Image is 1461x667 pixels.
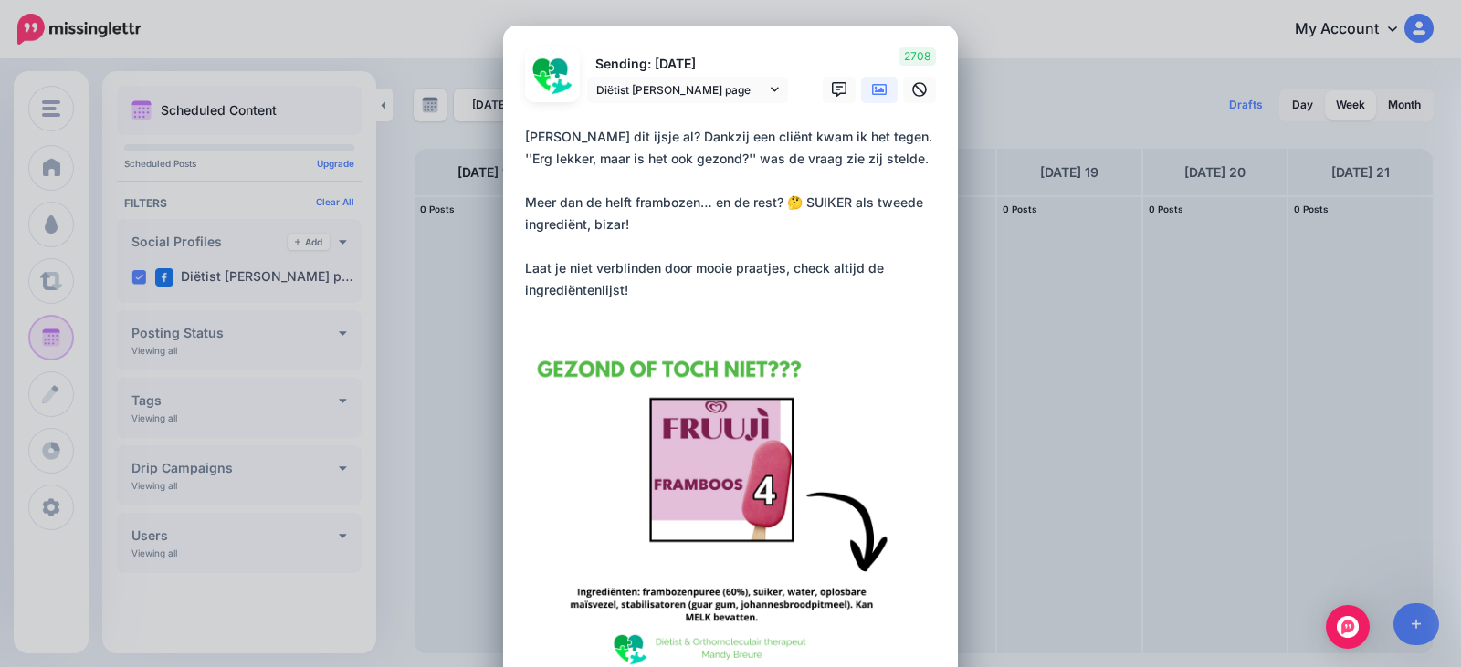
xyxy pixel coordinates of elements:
[531,53,574,97] img: 293222142_522567249710572_4573399951254326687_n-bsa135189.png
[899,47,936,66] span: 2708
[596,80,766,99] span: Diëtist [PERSON_NAME] page
[1326,605,1370,649] div: Open Intercom Messenger
[525,126,945,301] div: [PERSON_NAME] dit ijsje al? Dankzij een cliënt kwam ik het tegen. ''Erg lekker, maar is het ook g...
[587,77,788,103] a: Diëtist [PERSON_NAME] page
[587,54,788,75] p: Sending: [DATE]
